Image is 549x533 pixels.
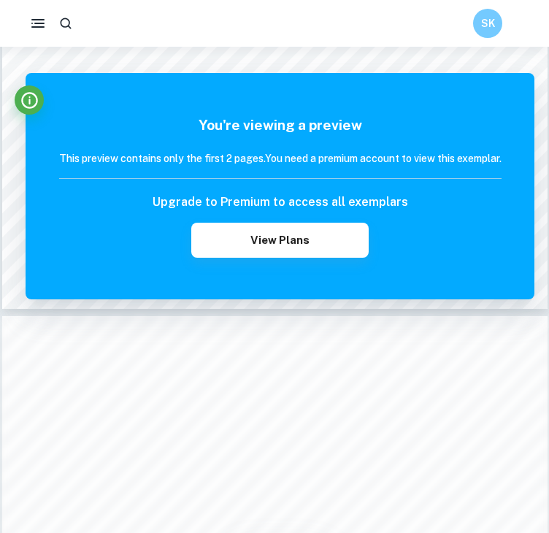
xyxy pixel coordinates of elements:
button: Info [15,85,44,115]
button: SK [473,9,502,38]
h5: You're viewing a preview [59,115,502,136]
h6: This preview contains only the first 2 pages. You need a premium account to view this exemplar. [59,150,502,166]
h6: Upgrade to Premium to access all exemplars [153,193,408,211]
button: View Plans [191,223,368,258]
h6: SK [480,15,496,31]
